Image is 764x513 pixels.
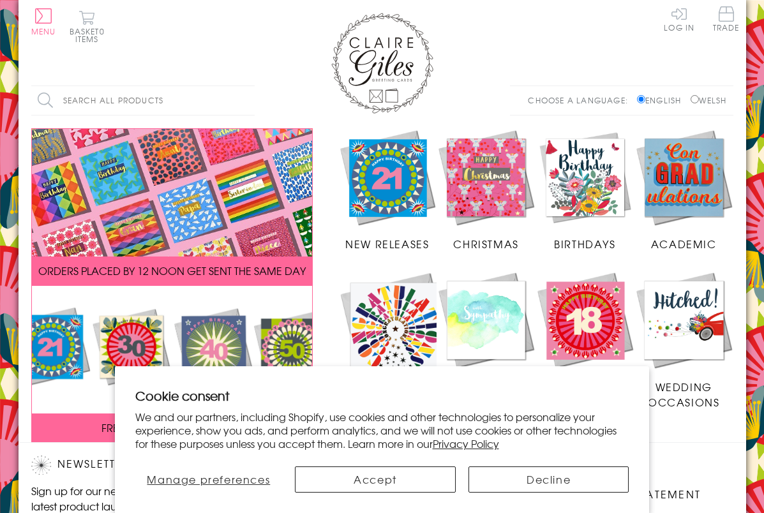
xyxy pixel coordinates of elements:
[135,387,629,405] h2: Cookie consent
[135,410,629,450] p: We and our partners, including Shopify, use cookies and other technologies to personalize your ex...
[338,271,453,410] a: Congratulations
[713,6,740,31] span: Trade
[38,263,306,278] span: ORDERS PLACED BY 12 NOON GET SENT THE SAME DAY
[528,94,634,106] p: Choose a language:
[713,6,740,34] a: Trade
[437,271,536,394] a: Sympathy
[437,128,536,252] a: Christmas
[648,379,719,410] span: Wedding Occasions
[31,86,255,115] input: Search all products
[345,236,429,251] span: New Releases
[75,26,105,45] span: 0 items
[31,8,56,35] button: Menu
[554,236,615,251] span: Birthdays
[147,472,270,487] span: Manage preferences
[651,236,717,251] span: Academic
[31,26,56,37] span: Menu
[634,128,733,252] a: Academic
[453,236,518,251] span: Christmas
[664,6,694,31] a: Log In
[536,271,634,394] a: Age Cards
[338,128,437,252] a: New Releases
[433,436,499,451] a: Privacy Policy
[468,466,629,493] button: Decline
[691,94,727,106] label: Welsh
[634,271,733,410] a: Wedding Occasions
[331,13,433,114] img: Claire Giles Greetings Cards
[637,94,687,106] label: English
[536,128,634,252] a: Birthdays
[295,466,456,493] button: Accept
[31,456,248,475] h2: Newsletter
[637,95,645,103] input: English
[242,86,255,115] input: Search
[135,466,283,493] button: Manage preferences
[70,10,105,43] button: Basket0 items
[101,420,242,435] span: FREE P&P ON ALL UK ORDERS
[691,95,699,103] input: Welsh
